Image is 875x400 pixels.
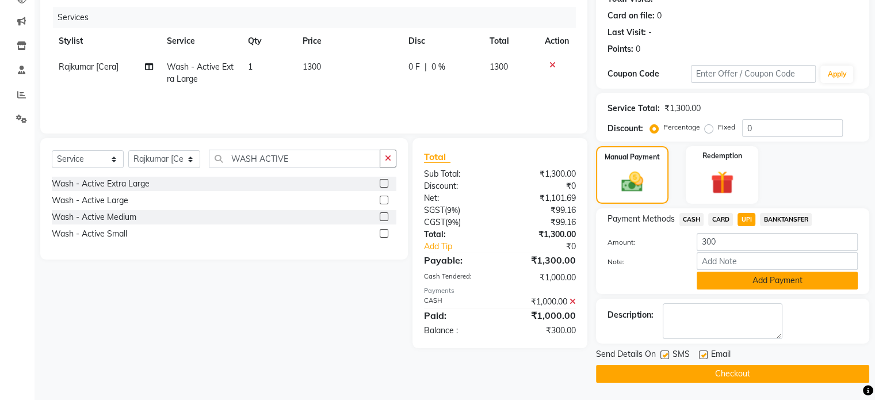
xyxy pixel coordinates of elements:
[702,151,742,161] label: Redemption
[424,205,445,215] span: SGST
[160,28,242,54] th: Service
[415,228,500,241] div: Total:
[415,308,500,322] div: Paid:
[704,168,741,197] img: _gift.svg
[415,192,500,204] div: Net:
[514,241,584,253] div: ₹0
[303,62,321,72] span: 1300
[657,10,662,22] div: 0
[483,28,538,54] th: Total
[663,122,700,132] label: Percentage
[607,10,655,22] div: Card on file:
[490,62,508,72] span: 1300
[248,62,253,72] span: 1
[415,325,500,337] div: Balance :
[500,180,584,192] div: ₹0
[605,152,660,162] label: Manual Payment
[500,216,584,228] div: ₹99.16
[596,348,656,363] span: Send Details On
[52,28,160,54] th: Stylist
[760,213,812,226] span: BANKTANSFER
[538,28,576,54] th: Action
[415,216,500,228] div: ( )
[59,62,119,72] span: Rajkumar [Cera]
[500,192,584,204] div: ₹1,101.69
[415,253,500,267] div: Payable:
[52,211,136,223] div: Wash - Active Medium
[718,122,735,132] label: Fixed
[424,217,445,227] span: CGST
[448,218,458,227] span: 9%
[691,65,816,83] input: Enter Offer / Coupon Code
[447,205,458,215] span: 9%
[415,272,500,284] div: Cash Tendered:
[424,286,576,296] div: Payments
[53,7,584,28] div: Services
[415,241,514,253] a: Add Tip
[697,272,858,289] button: Add Payment
[607,26,646,39] div: Last Visit:
[500,325,584,337] div: ₹300.00
[636,43,640,55] div: 0
[415,180,500,192] div: Discount:
[708,213,733,226] span: CARD
[431,61,445,73] span: 0 %
[596,365,869,383] button: Checkout
[673,348,690,363] span: SMS
[599,257,688,267] label: Note:
[599,237,688,247] label: Amount:
[415,296,500,308] div: CASH
[167,62,234,84] span: Wash - Active Extra Large
[820,66,853,83] button: Apply
[607,102,660,115] div: Service Total:
[500,272,584,284] div: ₹1,000.00
[500,168,584,180] div: ₹1,300.00
[711,348,731,363] span: Email
[679,213,704,226] span: CASH
[738,213,755,226] span: UPI
[52,228,127,240] div: Wash - Active Small
[607,43,633,55] div: Points:
[500,204,584,216] div: ₹99.16
[52,178,150,190] div: Wash - Active Extra Large
[500,296,584,308] div: ₹1,000.00
[296,28,402,54] th: Price
[424,151,450,163] span: Total
[425,61,427,73] span: |
[648,26,652,39] div: -
[500,253,584,267] div: ₹1,300.00
[607,68,691,80] div: Coupon Code
[52,195,128,207] div: Wash - Active Large
[697,252,858,270] input: Add Note
[415,168,500,180] div: Sub Total:
[500,308,584,322] div: ₹1,000.00
[415,204,500,216] div: ( )
[607,213,675,225] span: Payment Methods
[697,233,858,251] input: Amount
[408,61,420,73] span: 0 F
[614,169,650,195] img: _cash.svg
[664,102,701,115] div: ₹1,300.00
[607,123,643,135] div: Discount:
[402,28,483,54] th: Disc
[209,150,380,167] input: Search or Scan
[500,228,584,241] div: ₹1,300.00
[607,309,654,321] div: Description:
[241,28,295,54] th: Qty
